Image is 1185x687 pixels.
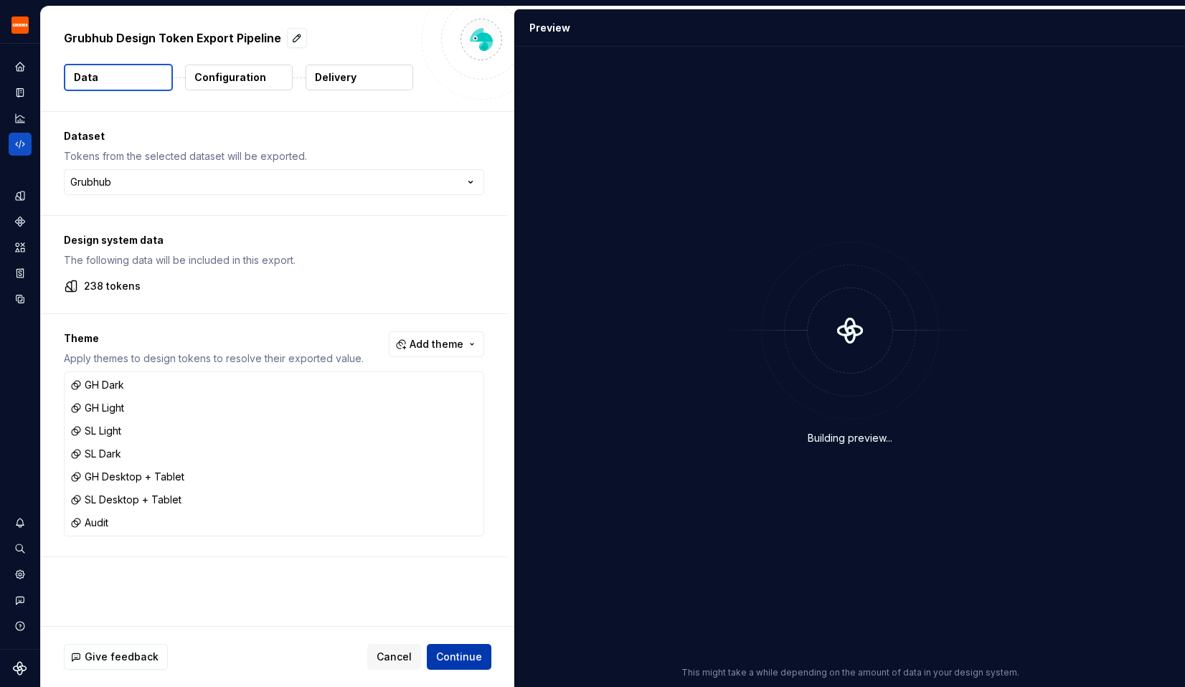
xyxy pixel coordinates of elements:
svg: Supernova Logo [13,661,27,676]
div: SL Desktop + Tablet [70,493,181,507]
p: 238 tokens [84,279,141,293]
button: Give feedback [64,644,168,670]
div: SL Dark [70,447,121,461]
p: Dataset [64,129,484,143]
p: Data [74,70,98,85]
a: Home [9,55,32,78]
p: The following data will be included in this export. [64,253,484,267]
p: Tokens from the selected dataset will be exported. [64,149,484,164]
p: Design system data [64,233,484,247]
a: Design tokens [9,184,32,207]
div: GH Desktop + Tablet [70,470,184,484]
button: Search ⌘K [9,537,32,560]
button: Configuration [185,65,293,90]
button: Notifications [9,511,32,534]
a: Settings [9,563,32,586]
span: Give feedback [85,650,159,664]
a: Analytics [9,107,32,130]
button: Continue [427,644,491,670]
div: GH Dark [70,378,124,392]
p: Grubhub Design Token Export Pipeline [64,29,281,47]
a: Storybook stories [9,262,32,285]
div: Building preview... [808,431,892,445]
p: Theme [64,331,364,346]
button: Cancel [367,644,421,670]
div: Preview [529,21,570,35]
a: Assets [9,236,32,259]
button: Add theme [389,331,484,357]
a: Components [9,210,32,233]
span: Cancel [377,650,412,664]
div: GH Light [70,401,124,415]
a: Documentation [9,81,32,104]
div: SL Light [70,424,121,438]
a: Data sources [9,288,32,311]
p: Configuration [194,70,266,85]
p: Apply themes to design tokens to resolve their exported value. [64,351,364,366]
p: This might take a while depending on the amount of data in your design system. [681,667,1019,678]
span: Add theme [410,337,463,351]
button: Contact support [9,589,32,612]
button: Data [64,64,173,91]
p: Delivery [315,70,357,85]
span: Continue [436,650,482,664]
img: 4e8d6f31-f5cf-47b4-89aa-e4dec1dc0822.png [11,16,29,34]
button: Delivery [306,65,413,90]
a: Code automation [9,133,32,156]
div: Audit [70,516,108,530]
